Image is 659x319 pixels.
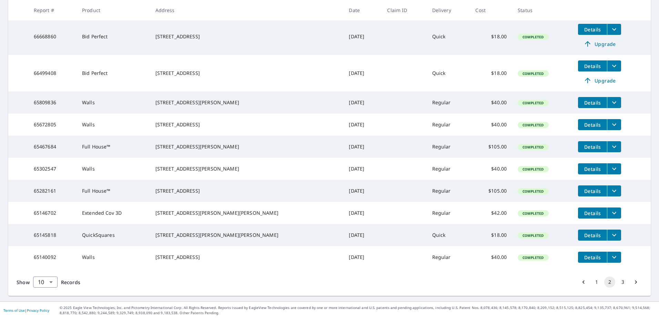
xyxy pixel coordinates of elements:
td: [DATE] [343,18,382,55]
td: [DATE] [343,246,382,268]
td: 65672805 [28,114,77,136]
button: filesDropdownBtn-65467684 [607,141,621,152]
button: detailsBtn-66499408 [578,60,607,71]
td: $18.00 [470,224,512,246]
td: Regular [427,202,470,224]
td: [DATE] [343,91,382,114]
td: Full House™ [77,180,150,202]
span: Details [582,26,603,33]
td: 65302547 [28,158,77,180]
span: Records [61,279,80,286]
span: Details [582,63,603,69]
td: Full House™ [77,136,150,158]
button: detailsBtn-66668860 [578,24,607,35]
span: Details [582,254,603,261]
td: [DATE] [343,136,382,158]
td: 66668860 [28,18,77,55]
td: $40.00 [470,246,512,268]
button: page 2 [604,277,615,288]
div: [STREET_ADDRESS][PERSON_NAME] [155,99,338,106]
td: Walls [77,246,150,268]
td: Walls [77,91,150,114]
nav: pagination navigation [577,277,642,288]
button: detailsBtn-65302547 [578,163,607,174]
button: detailsBtn-65467684 [578,141,607,152]
span: Completed [518,167,548,172]
span: Completed [518,211,548,216]
td: $40.00 [470,158,512,180]
button: Go to page 3 [617,277,628,288]
button: filesDropdownBtn-65302547 [607,163,621,174]
div: [STREET_ADDRESS] [155,254,338,261]
span: Completed [518,35,548,39]
td: 65809836 [28,91,77,114]
button: detailsBtn-65140092 [578,252,607,263]
button: detailsBtn-65672805 [578,119,607,130]
span: Upgrade [582,40,617,48]
td: Quick [427,18,470,55]
button: Go to previous page [578,277,589,288]
span: Details [582,166,603,172]
span: Details [582,122,603,128]
td: Walls [77,158,150,180]
td: Regular [427,180,470,202]
span: Completed [518,189,548,194]
td: Bid Perfect [77,18,150,55]
span: Details [582,99,603,106]
button: filesDropdownBtn-65140092 [607,252,621,263]
div: [STREET_ADDRESS][PERSON_NAME][PERSON_NAME] [155,210,338,216]
span: Show [17,279,30,286]
td: Regular [427,136,470,158]
td: $40.00 [470,91,512,114]
td: Quick [427,224,470,246]
td: QuickSquares [77,224,150,246]
span: Details [582,144,603,150]
span: Details [582,232,603,239]
td: Extended Cov 3D [77,202,150,224]
button: detailsBtn-65145818 [578,230,607,241]
div: [STREET_ADDRESS][PERSON_NAME] [155,165,338,172]
td: 66499408 [28,55,77,91]
span: Completed [518,71,548,76]
td: Regular [427,91,470,114]
a: Upgrade [578,75,621,86]
td: Regular [427,246,470,268]
div: [STREET_ADDRESS][PERSON_NAME] [155,143,338,150]
button: filesDropdownBtn-65809836 [607,97,621,108]
td: 65140092 [28,246,77,268]
p: © 2025 Eagle View Technologies, Inc. and Pictometry International Corp. All Rights Reserved. Repo... [60,305,656,316]
td: [DATE] [343,158,382,180]
td: $105.00 [470,180,512,202]
button: detailsBtn-65809836 [578,97,607,108]
td: Walls [77,114,150,136]
span: Completed [518,123,548,127]
button: detailsBtn-65282161 [578,185,607,196]
button: filesDropdownBtn-65282161 [607,185,621,196]
span: Details [582,188,603,194]
span: Completed [518,100,548,105]
td: [DATE] [343,180,382,202]
td: [DATE] [343,224,382,246]
td: $18.00 [470,18,512,55]
div: Show 10 records [33,277,58,288]
td: $42.00 [470,202,512,224]
td: Bid Perfect [77,55,150,91]
a: Privacy Policy [27,308,49,313]
span: Details [582,210,603,216]
td: 65282161 [28,180,77,202]
div: [STREET_ADDRESS][PERSON_NAME][PERSON_NAME] [155,232,338,239]
td: Regular [427,114,470,136]
a: Upgrade [578,38,621,49]
td: Regular [427,158,470,180]
td: 65146702 [28,202,77,224]
button: Go to next page [630,277,641,288]
td: 65467684 [28,136,77,158]
button: filesDropdownBtn-65146702 [607,207,621,219]
button: filesDropdownBtn-66499408 [607,60,621,71]
span: Completed [518,145,548,149]
td: Quick [427,55,470,91]
a: Terms of Use [3,308,25,313]
td: $40.00 [470,114,512,136]
td: $105.00 [470,136,512,158]
button: filesDropdownBtn-65672805 [607,119,621,130]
